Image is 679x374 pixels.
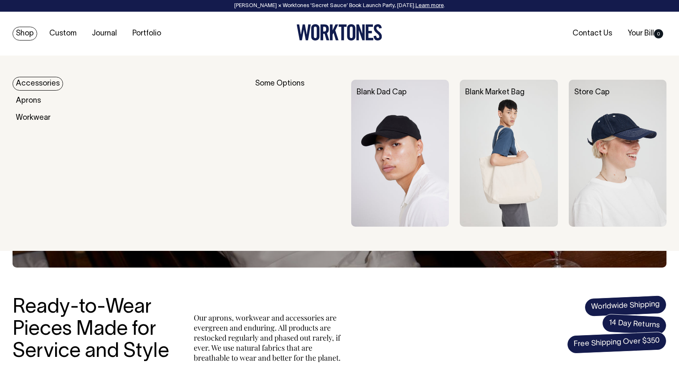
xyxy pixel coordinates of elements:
img: Blank Market Bag [460,80,557,227]
span: Free Shipping Over $350 [567,331,667,354]
a: Store Cap [574,89,610,96]
a: Aprons [13,94,44,108]
div: [PERSON_NAME] × Worktones ‘Secret Sauce’ Book Launch Party, [DATE]. . [8,3,671,9]
a: Your Bill0 [624,27,666,40]
span: Worldwide Shipping [584,295,667,317]
div: Some Options [255,80,340,227]
span: 14 Day Returns [602,313,667,335]
h3: Ready-to-Wear Pieces Made for Service and Style [13,297,175,363]
a: Blank Dad Cap [357,89,407,96]
img: Store Cap [569,80,666,227]
a: Accessories [13,77,63,91]
img: Blank Dad Cap [351,80,449,227]
span: 0 [654,29,663,38]
a: Journal [89,27,120,40]
a: Learn more [416,3,444,8]
a: Blank Market Bag [465,89,524,96]
a: Workwear [13,111,54,125]
a: Contact Us [569,27,616,40]
a: Shop [13,27,37,40]
p: Our aprons, workwear and accessories are evergreen and enduring. All products are restocked regul... [194,313,344,363]
a: Portfolio [129,27,165,40]
a: Custom [46,27,80,40]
